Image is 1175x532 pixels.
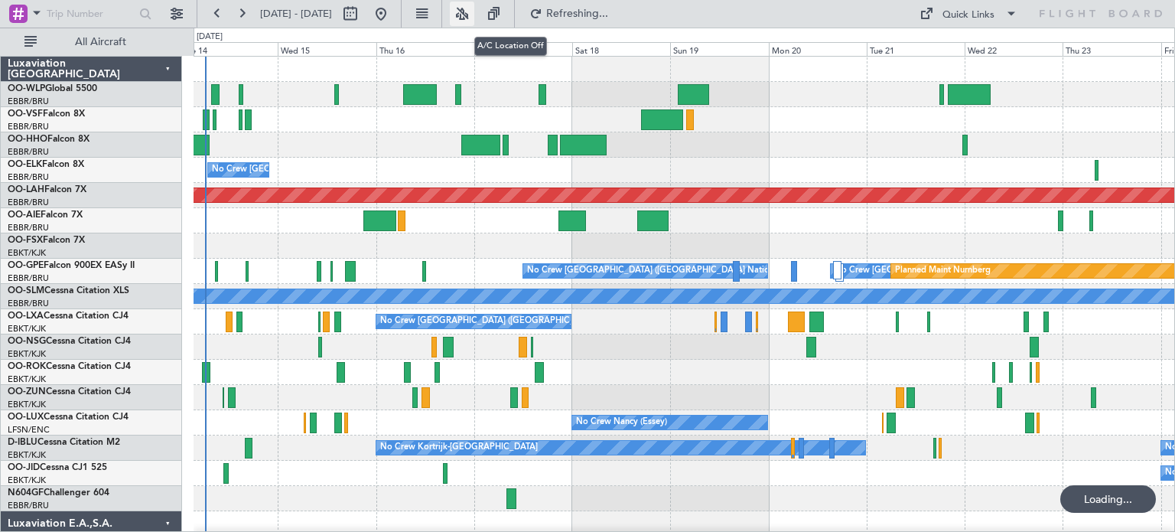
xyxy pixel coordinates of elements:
[8,273,49,284] a: EBBR/BRU
[376,42,474,56] div: Thu 16
[8,488,44,498] span: N604GF
[8,387,131,397] a: OO-ZUNCessna Citation CJ4
[8,438,120,447] a: D-IBLUCessna Citation M2
[8,135,90,144] a: OO-HHOFalcon 8X
[670,42,768,56] div: Sun 19
[8,261,135,270] a: OO-GPEFalcon 900EX EASy II
[47,2,135,25] input: Trip Number
[8,171,49,183] a: EBBR/BRU
[8,362,131,371] a: OO-ROKCessna Citation CJ4
[1060,485,1156,513] div: Loading...
[380,310,636,333] div: No Crew [GEOGRAPHIC_DATA] ([GEOGRAPHIC_DATA] National)
[572,42,670,56] div: Sat 18
[8,337,131,346] a: OO-NSGCessna Citation CJ4
[8,211,41,220] span: OO-AIE
[8,109,85,119] a: OO-VSFFalcon 8X
[40,37,161,47] span: All Aircraft
[912,2,1025,26] button: Quick Links
[8,362,46,371] span: OO-ROK
[8,247,46,259] a: EBKT/KJK
[8,261,44,270] span: OO-GPE
[380,436,538,459] div: No Crew Kortrijk-[GEOGRAPHIC_DATA]
[8,286,44,295] span: OO-SLM
[8,84,97,93] a: OO-WLPGlobal 5500
[17,30,166,54] button: All Aircraft
[8,348,46,360] a: EBKT/KJK
[278,42,376,56] div: Wed 15
[942,8,994,23] div: Quick Links
[1063,42,1160,56] div: Thu 23
[197,31,223,44] div: [DATE]
[8,500,49,511] a: EBBR/BRU
[8,413,44,422] span: OO-LUX
[8,96,49,107] a: EBBR/BRU
[8,185,86,194] a: OO-LAHFalcon 7X
[769,42,867,56] div: Mon 20
[867,42,965,56] div: Tue 21
[8,84,45,93] span: OO-WLP
[8,312,129,321] a: OO-LXACessna Citation CJ4
[576,411,667,434] div: No Crew Nancy (Essey)
[8,197,49,208] a: EBBR/BRU
[8,463,40,472] span: OO-JID
[212,158,468,181] div: No Crew [GEOGRAPHIC_DATA] ([GEOGRAPHIC_DATA] National)
[8,463,107,472] a: OO-JIDCessna CJ1 525
[8,438,37,447] span: D-IBLU
[8,286,129,295] a: OO-SLMCessna Citation XLS
[8,374,46,385] a: EBKT/KJK
[8,298,49,309] a: EBBR/BRU
[8,109,43,119] span: OO-VSF
[8,399,46,410] a: EBKT/KJK
[545,8,610,19] span: Refreshing...
[965,42,1063,56] div: Wed 22
[8,424,50,436] a: LFSN/ENC
[8,387,46,397] span: OO-ZUN
[8,211,83,220] a: OO-AIEFalcon 7X
[8,323,46,335] a: EBKT/KJK
[260,7,332,21] span: [DATE] - [DATE]
[8,312,44,321] span: OO-LXA
[8,337,46,346] span: OO-NSG
[527,259,783,282] div: No Crew [GEOGRAPHIC_DATA] ([GEOGRAPHIC_DATA] National)
[8,236,85,245] a: OO-FSXFalcon 7X
[8,185,44,194] span: OO-LAH
[8,160,84,169] a: OO-ELKFalcon 8X
[8,121,49,132] a: EBBR/BRU
[8,146,49,158] a: EBBR/BRU
[180,42,278,56] div: Tue 14
[474,37,547,56] div: A/C Location Off
[8,236,43,245] span: OO-FSX
[8,222,49,233] a: EBBR/BRU
[8,413,129,422] a: OO-LUXCessna Citation CJ4
[895,259,991,282] div: Planned Maint Nurnberg
[8,488,109,498] a: N604GFChallenger 604
[8,160,42,169] span: OO-ELK
[8,475,46,486] a: EBKT/KJK
[8,135,47,144] span: OO-HHO
[8,449,46,461] a: EBKT/KJK
[522,2,614,26] button: Refreshing...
